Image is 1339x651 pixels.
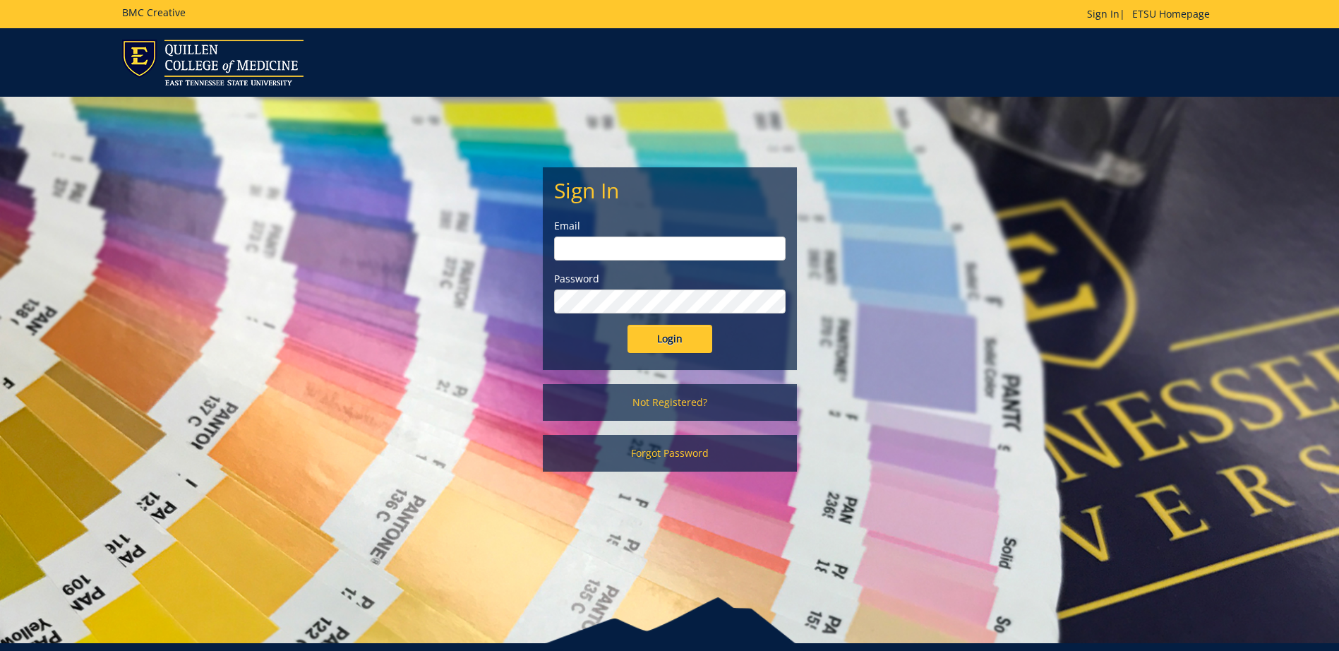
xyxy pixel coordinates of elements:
img: ETSU logo [122,40,304,85]
a: Forgot Password [543,435,797,472]
a: ETSU Homepage [1125,7,1217,20]
a: Not Registered? [543,384,797,421]
input: Login [628,325,712,353]
h2: Sign In [554,179,786,202]
label: Password [554,272,786,286]
h5: BMC Creative [122,7,186,18]
a: Sign In [1087,7,1119,20]
label: Email [554,219,786,233]
p: | [1087,7,1217,21]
